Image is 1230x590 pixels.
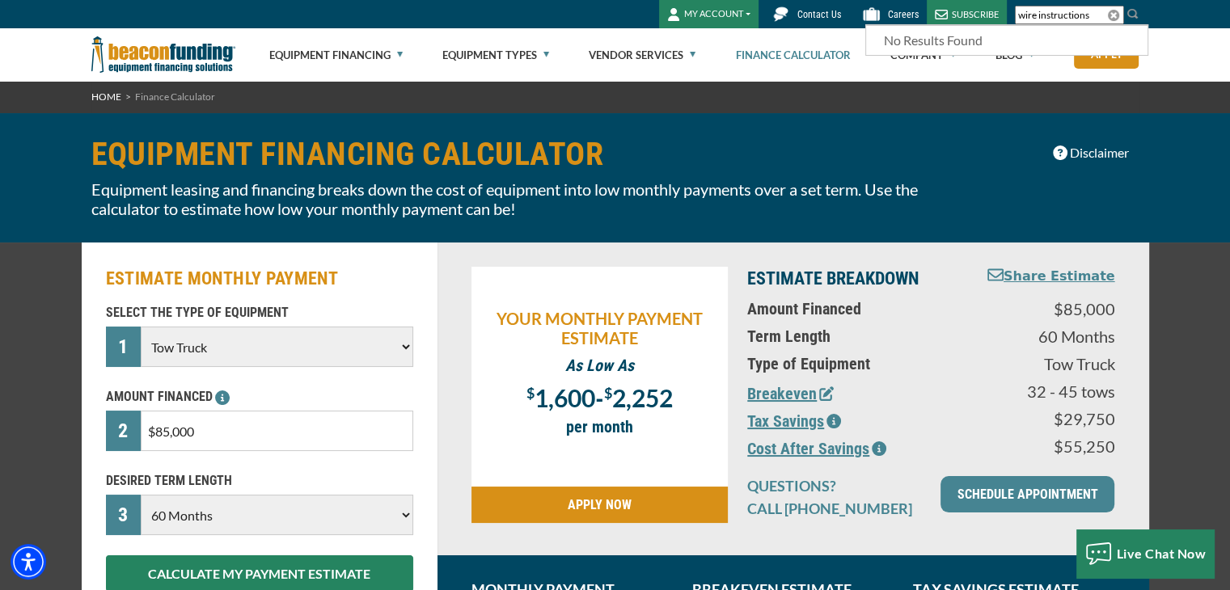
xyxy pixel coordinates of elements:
p: YOUR MONTHLY PAYMENT ESTIMATE [480,309,721,348]
a: HOME [91,91,121,103]
p: CALL [PHONE_NUMBER] [747,499,921,518]
a: Equipment Types [442,29,549,81]
p: $55,250 [973,436,1114,456]
p: As Low As [480,356,721,375]
input: Search [1015,6,1124,24]
p: 60 Months [973,327,1114,346]
a: APPLY NOW [471,487,729,523]
p: 32 - 45 tows [973,381,1114,401]
p: $29,750 [973,409,1114,428]
button: Disclaimer [1042,137,1139,168]
p: Type of Equipment [747,354,953,373]
button: Tax Savings [747,409,841,433]
span: 2,252 [612,383,673,412]
div: 2 [106,411,142,451]
span: Live Chat Now [1117,546,1207,561]
div: Accessibility Menu [11,544,46,579]
p: Amount Financed [747,299,953,318]
a: Vendor Services [589,29,695,81]
p: ESTIMATE BREAKDOWN [747,267,953,291]
img: Beacon Funding Corporation logo [91,28,235,81]
p: AMOUNT FINANCED [106,387,413,407]
li: No Results Found [866,25,1148,55]
span: $ [604,384,612,402]
a: Finance Calculator [735,29,850,81]
input: $ [141,411,412,451]
button: Live Chat Now [1076,529,1215,578]
p: DESIRED TERM LENGTH [106,471,413,491]
span: Finance Calculator [135,91,215,103]
span: $ [526,384,535,402]
div: 1 [106,327,142,367]
a: Clear search text [1107,9,1120,22]
p: SELECT THE TYPE OF EQUIPMENT [106,303,413,322]
button: Share Estimate [987,267,1115,287]
div: 3 [106,495,142,535]
p: per month [480,417,721,436]
span: Careers [888,9,919,20]
p: Term Length [747,327,953,346]
img: Search [1126,7,1139,20]
button: Cost After Savings [747,436,886,461]
a: SCHEDULE APPOINTMENT [940,476,1114,512]
p: - [480,383,721,409]
p: Tow Truck [973,354,1114,373]
h1: EQUIPMENT FINANCING CALCULATOR [91,137,962,171]
p: Equipment leasing and financing breaks down the cost of equipment into low monthly payments over ... [91,179,962,218]
h2: ESTIMATE MONTHLY PAYMENT [106,267,413,291]
span: Contact Us [797,9,841,20]
span: 1,600 [535,383,595,412]
span: Disclaimer [1070,143,1129,162]
a: Equipment Financing [269,29,403,81]
button: Breakeven [747,381,834,406]
p: $85,000 [973,299,1114,318]
p: QUESTIONS? [747,476,921,495]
